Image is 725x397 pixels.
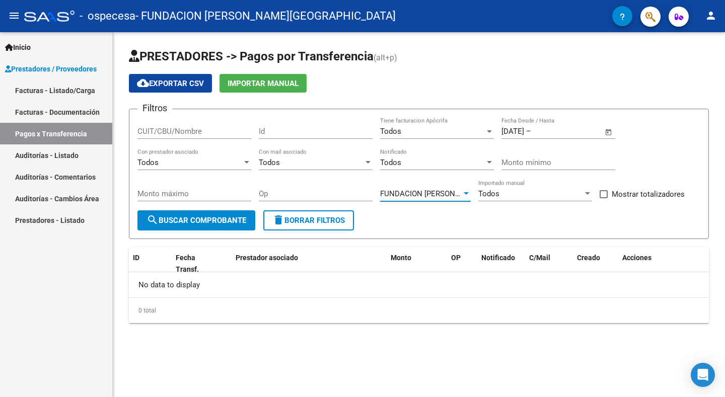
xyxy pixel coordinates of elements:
mat-icon: person [705,10,717,22]
span: Monto [391,254,411,262]
span: Prestadores / Proveedores [5,63,97,74]
datatable-header-cell: Notificado [477,247,525,280]
span: Inicio [5,42,31,53]
span: Todos [478,189,499,198]
datatable-header-cell: Prestador asociado [232,247,387,280]
span: - ospecesa [80,5,135,27]
span: Borrar Filtros [272,216,345,225]
span: Todos [380,127,401,136]
div: 0 total [129,298,709,323]
mat-icon: delete [272,214,284,226]
button: Importar Manual [220,74,307,93]
input: Fecha fin [533,127,582,136]
div: No data to display [129,272,709,297]
button: Open calendar [603,126,615,138]
span: – [526,127,531,136]
span: PRESTADORES -> Pagos por Transferencia [129,49,374,63]
span: Todos [137,158,159,167]
span: Acciones [622,254,651,262]
span: C/Mail [529,254,550,262]
span: Buscar Comprobante [147,216,246,225]
datatable-header-cell: Fecha Transf. [172,247,217,280]
span: FUNDACION [PERSON_NAME] [380,189,482,198]
span: Exportar CSV [137,79,204,88]
span: Todos [380,158,401,167]
button: Exportar CSV [129,74,212,93]
span: Todos [259,158,280,167]
datatable-header-cell: ID [129,247,172,280]
mat-icon: search [147,214,159,226]
span: OP [451,254,461,262]
span: (alt+p) [374,53,397,62]
datatable-header-cell: C/Mail [525,247,573,280]
datatable-header-cell: Acciones [618,247,709,280]
button: Buscar Comprobante [137,210,255,230]
datatable-header-cell: Creado [573,247,618,280]
div: Open Intercom Messenger [691,363,715,387]
datatable-header-cell: Monto [387,247,447,280]
button: Borrar Filtros [263,210,354,230]
span: Notificado [481,254,515,262]
input: Fecha inicio [501,127,524,136]
span: ID [133,254,139,262]
h3: Filtros [137,101,172,115]
span: Creado [577,254,600,262]
span: Prestador asociado [236,254,298,262]
span: Fecha Transf. [176,254,199,273]
span: - FUNDACION [PERSON_NAME][GEOGRAPHIC_DATA] [135,5,396,27]
span: Mostrar totalizadores [612,188,685,200]
mat-icon: cloud_download [137,77,149,89]
mat-icon: menu [8,10,20,22]
span: Importar Manual [228,79,299,88]
datatable-header-cell: OP [447,247,477,280]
